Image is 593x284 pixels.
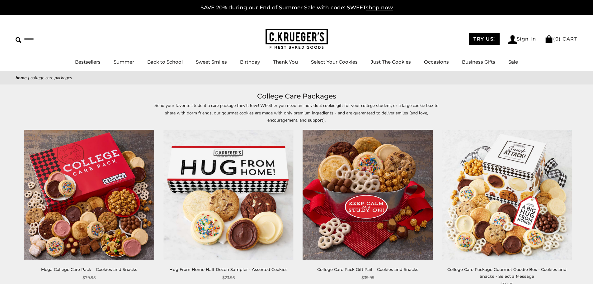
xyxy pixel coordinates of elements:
a: College Care Package Gourmet Goodie Box - Cookies and Snacks - Select a Message [447,267,567,278]
a: Occasions [424,59,449,65]
a: Sale [508,59,518,65]
input: Search [16,34,90,44]
a: Mega College Care Pack – Cookies and Snacks [41,267,137,272]
span: $79.95 [82,274,96,281]
a: Sign In [508,35,536,44]
span: College Care Packages [31,75,72,81]
a: Thank You [273,59,298,65]
span: 0 [555,36,559,42]
h1: College Care Packages [25,91,568,102]
img: Mega College Care Pack – Cookies and Snacks [24,130,154,260]
a: SAVE 20% during our End of Summer Sale with code: SWEETshop now [200,4,393,11]
span: | [28,75,29,81]
span: $39.95 [361,274,374,281]
a: (0) CART [545,36,577,42]
a: Home [16,75,27,81]
a: Summer [114,59,134,65]
a: Bestsellers [75,59,101,65]
a: Business Gifts [462,59,495,65]
a: Birthday [240,59,260,65]
a: TRY US! [469,33,500,45]
img: Bag [545,35,553,43]
a: Back to School [147,59,183,65]
a: Just The Cookies [371,59,411,65]
p: Send your favorite student a care package they’ll love! Whether you need an individual cookie gif... [153,102,440,123]
nav: breadcrumbs [16,74,577,81]
img: College Care Package Gourmet Goodie Box - Cookies and Snacks - Select a Message [442,130,572,260]
a: Hug From Home Half Dozen Sampler - Assorted Cookies [169,267,288,272]
a: Select Your Cookies [311,59,358,65]
img: College Care Pack Gift Pail – Cookies and Snacks [303,130,433,260]
a: Sweet Smiles [196,59,227,65]
span: shop now [366,4,393,11]
img: C.KRUEGER'S [266,29,328,49]
img: Hug From Home Half Dozen Sampler - Assorted Cookies [163,130,293,260]
img: Search [16,37,21,43]
img: Account [508,35,517,44]
span: $23.95 [222,274,235,281]
a: College Care Pack Gift Pail – Cookies and Snacks [317,267,418,272]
